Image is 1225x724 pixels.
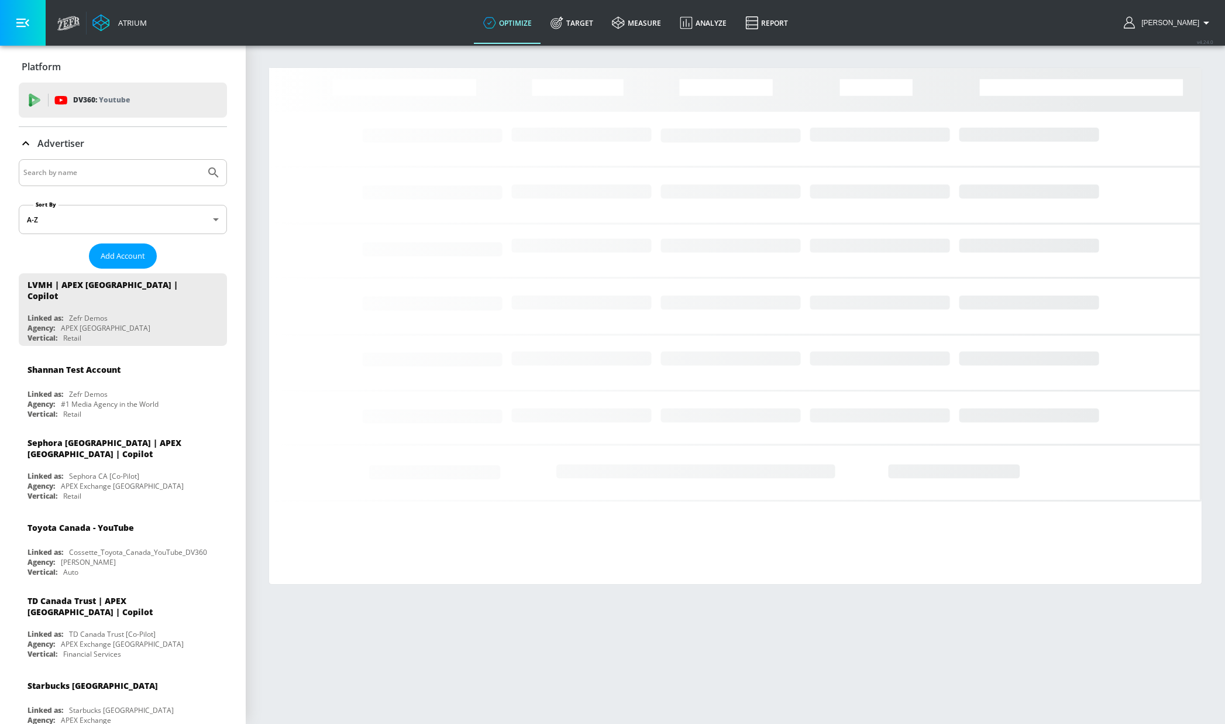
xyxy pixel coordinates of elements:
div: APEX [GEOGRAPHIC_DATA] [61,323,150,333]
div: Toyota Canada - YouTube [27,522,134,533]
p: Advertiser [37,137,84,150]
div: Shannan Test Account [27,364,121,375]
div: Linked as: [27,705,63,715]
div: TD Canada Trust | APEX [GEOGRAPHIC_DATA] | CopilotLinked as:TD Canada Trust [Co-Pilot]Agency:APEX... [19,589,227,662]
a: optimize [474,2,541,44]
div: A-Z [19,205,227,234]
p: Youtube [99,94,130,106]
div: APEX Exchange [GEOGRAPHIC_DATA] [61,639,184,649]
div: Linked as: [27,389,63,399]
div: Sephora [GEOGRAPHIC_DATA] | APEX [GEOGRAPHIC_DATA] | CopilotLinked as:Sephora CA [Co-Pilot]Agency... [19,431,227,504]
label: Sort By [33,201,59,208]
a: Target [541,2,603,44]
div: Linked as: [27,471,63,481]
div: LVMH | APEX [GEOGRAPHIC_DATA] | CopilotLinked as:Zefr DemosAgency:APEX [GEOGRAPHIC_DATA]Vertical:... [19,273,227,346]
a: measure [603,2,670,44]
a: Analyze [670,2,736,44]
div: Agency: [27,639,55,649]
div: Sephora CA [Co-Pilot] [69,471,139,481]
div: TD Canada Trust | APEX [GEOGRAPHIC_DATA] | Copilot [27,595,208,617]
div: Shannan Test AccountLinked as:Zefr DemosAgency:#1 Media Agency in the WorldVertical:Retail [19,355,227,422]
button: Add Account [89,243,157,269]
div: LVMH | APEX [GEOGRAPHIC_DATA] | Copilot [27,279,208,301]
div: Vertical: [27,333,57,343]
div: Retail [63,409,81,419]
div: Vertical: [27,567,57,577]
a: Atrium [92,14,147,32]
div: Vertical: [27,409,57,419]
div: Zefr Demos [69,313,108,323]
div: Atrium [113,18,147,28]
div: Agency: [27,557,55,567]
span: v 4.24.0 [1197,39,1213,45]
div: Zefr Demos [69,389,108,399]
button: [PERSON_NAME] [1124,16,1213,30]
div: Agency: [27,481,55,491]
div: #1 Media Agency in the World [61,399,159,409]
div: Vertical: [27,649,57,659]
div: Linked as: [27,547,63,557]
span: Add Account [101,249,145,263]
div: Retail [63,491,81,501]
div: Starbucks [GEOGRAPHIC_DATA] [69,705,174,715]
div: Financial Services [63,649,121,659]
div: Sephora [GEOGRAPHIC_DATA] | APEX [GEOGRAPHIC_DATA] | Copilot [27,437,208,459]
span: login as: shannan.conley@zefr.com [1137,19,1199,27]
div: Agency: [27,323,55,333]
div: TD Canada Trust [Co-Pilot] [69,629,156,639]
div: [PERSON_NAME] [61,557,116,567]
a: Report [736,2,797,44]
input: Search by name [23,165,201,180]
div: Platform [19,50,227,83]
div: Agency: [27,399,55,409]
div: Linked as: [27,313,63,323]
p: DV360: [73,94,130,107]
div: Starbucks [GEOGRAPHIC_DATA] [27,680,158,691]
div: Toyota Canada - YouTubeLinked as:Cossette_Toyota_Canada_YouTube_DV360Agency:[PERSON_NAME]Vertical... [19,513,227,580]
div: Vertical: [27,491,57,501]
div: Advertiser [19,127,227,160]
p: Platform [22,60,61,73]
div: Cossette_Toyota_Canada_YouTube_DV360 [69,547,207,557]
div: APEX Exchange [GEOGRAPHIC_DATA] [61,481,184,491]
div: Auto [63,567,78,577]
div: DV360: Youtube [19,83,227,118]
div: Retail [63,333,81,343]
div: Linked as: [27,629,63,639]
